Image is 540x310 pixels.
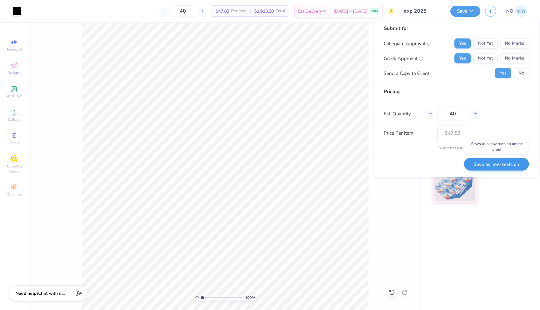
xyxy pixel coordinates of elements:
button: Not Yet [473,53,498,64]
div: Submit for [384,25,529,32]
span: $1,913.20 [254,8,274,15]
button: Yes [454,39,471,49]
button: Save [450,6,480,17]
span: [DATE] - [DATE] [333,8,368,15]
div: Greek Approval [384,55,423,62]
label: Est. Quantity [384,110,421,117]
span: Greek [9,140,19,145]
button: Yes [454,53,471,64]
button: Yes [495,68,511,78]
span: Image AI [7,47,22,52]
label: Price Per Item [384,129,433,137]
button: No [514,68,529,78]
button: No Marks [500,39,529,49]
span: Upload [8,117,21,122]
span: Designs [7,70,21,75]
strong: Need help? [15,290,38,296]
input: – – [437,106,468,121]
span: FREE [371,9,378,13]
button: No Marks [500,53,529,64]
span: $47.83 [216,8,229,15]
div: Collegiate Approval [384,40,431,47]
img: Nicolette Ober [515,5,527,17]
span: Decorate [7,192,22,197]
img: Standard [435,169,475,201]
span: Add Text [7,94,22,99]
span: Per Item [231,8,247,15]
div: Customers will see this price on HQ. [384,145,529,151]
span: Clipart & logos [3,164,25,174]
a: NO [506,5,527,17]
input: – – [171,5,195,17]
span: NO [506,8,513,15]
span: Est. Delivery [298,8,322,15]
span: Total [276,8,285,15]
div: Pricing [384,88,529,95]
div: Send a Copy to Client [384,70,429,77]
button: Not Yet [473,39,498,49]
span: 100 % [245,295,255,301]
span: Chat with us. [38,290,65,296]
button: Save as new revision [464,158,529,171]
div: Saves as a new revision on the proof [465,139,528,154]
input: Untitled Design [399,5,446,17]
